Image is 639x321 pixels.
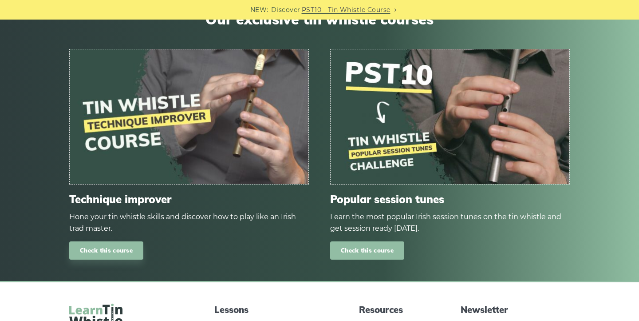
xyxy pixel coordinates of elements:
span: Lessons [214,304,323,316]
span: Discover [271,5,300,15]
a: Check this course [330,241,404,260]
span: Newsletter [461,304,570,316]
span: NEW: [250,5,268,15]
img: tin-whistle-course [70,49,308,184]
span: Popular session tunes [330,193,570,206]
span: Our exclusive tin whistle courses [69,11,570,28]
span: Technique improver [69,193,309,206]
span: Resources [359,304,425,316]
a: PST10 - Tin Whistle Course [302,5,390,15]
a: Check this course [69,241,143,260]
div: Learn the most popular Irish session tunes on the tin whistle and get session ready [DATE]. [330,211,570,234]
div: Hone your tin whistle skills and discover how to play like an Irish trad master. [69,211,309,234]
